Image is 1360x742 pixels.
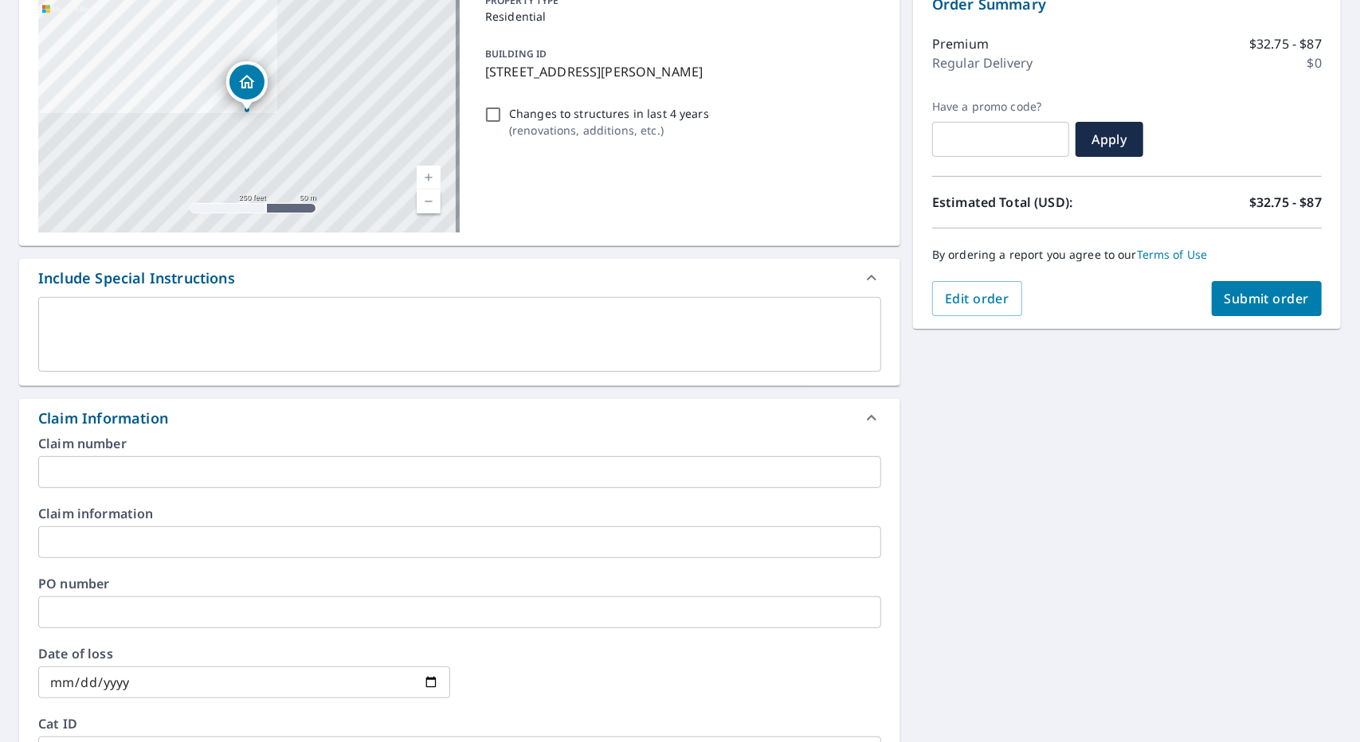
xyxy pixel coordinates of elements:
[932,281,1022,316] button: Edit order
[19,259,900,297] div: Include Special Instructions
[38,647,450,660] label: Date of loss
[932,53,1033,72] p: Regular Delivery
[38,437,881,450] label: Claim number
[38,717,881,730] label: Cat ID
[226,61,268,111] div: Dropped pin, building 1, Residential property, 217 Stoner Ave NE Bemidji, MN 56601
[38,577,881,590] label: PO number
[38,408,168,429] div: Claim Information
[1307,53,1322,72] p: $0
[38,507,881,520] label: Claim information
[509,105,709,122] p: Changes to structures in last 4 years
[932,100,1069,114] label: Have a promo code?
[1137,247,1208,262] a: Terms of Use
[945,290,1009,307] span: Edit order
[1225,290,1310,307] span: Submit order
[932,34,989,53] p: Premium
[1212,281,1323,316] button: Submit order
[485,62,875,81] p: [STREET_ADDRESS][PERSON_NAME]
[485,8,875,25] p: Residential
[1249,34,1322,53] p: $32.75 - $87
[1076,122,1143,157] button: Apply
[1088,131,1131,148] span: Apply
[509,122,709,139] p: ( renovations, additions, etc. )
[38,268,235,289] div: Include Special Instructions
[932,248,1322,262] p: By ordering a report you agree to our
[417,166,441,189] a: Current Level 17, Zoom In
[932,193,1127,212] p: Estimated Total (USD):
[19,399,900,437] div: Claim Information
[1249,193,1322,212] p: $32.75 - $87
[417,189,441,213] a: Current Level 17, Zoom Out
[485,47,547,61] p: BUILDING ID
